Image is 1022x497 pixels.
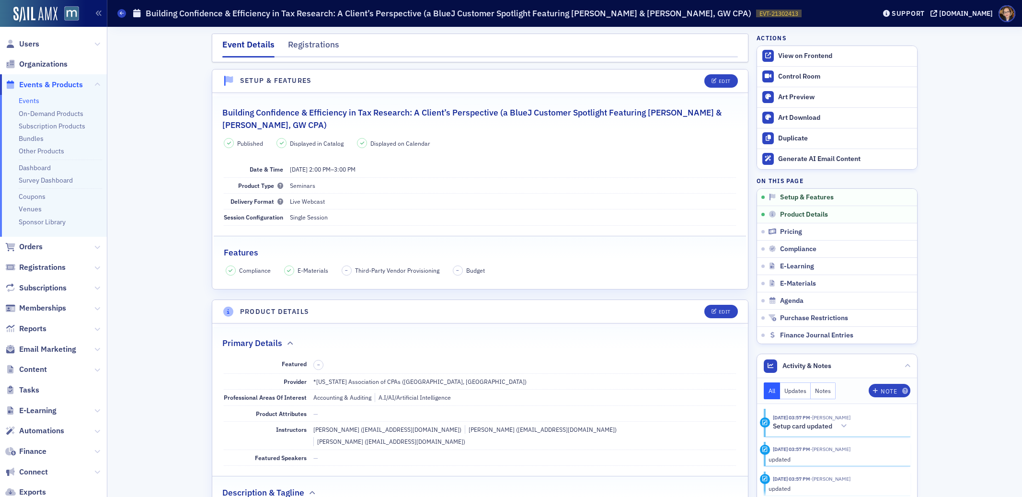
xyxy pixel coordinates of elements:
time: 9/10/2025 03:57 PM [773,414,810,421]
button: Edit [704,305,737,318]
a: View Homepage [57,6,79,23]
div: View on Frontend [778,52,912,60]
h4: Setup & Features [240,76,312,86]
div: Edit [719,79,731,84]
div: Update [760,445,770,455]
a: Events [19,96,39,105]
span: Setup & Features [780,193,834,202]
button: [DOMAIN_NAME] [930,10,996,17]
button: Notes [811,382,836,399]
img: SailAMX [64,6,79,21]
a: Memberships [5,303,66,313]
span: Third-Party Vendor Provisioning [355,266,439,275]
a: Bundles [19,134,44,143]
div: updated [769,455,904,463]
span: Pricing [780,228,802,236]
span: Finance Journal Entries [780,331,853,340]
span: EVT-21302413 [759,10,798,18]
a: E-Learning [5,405,57,416]
span: Agenda [780,297,804,305]
div: updated [769,484,904,493]
button: Generate AI Email Content [757,149,917,169]
div: [PERSON_NAME] ([EMAIL_ADDRESS][DOMAIN_NAME]) [313,437,465,446]
span: Budget [466,266,485,275]
button: Note [869,384,910,397]
div: [PERSON_NAME] ([EMAIL_ADDRESS][DOMAIN_NAME]) [465,425,617,434]
span: Published [237,139,263,148]
a: Other Products [19,147,64,155]
h4: Actions [757,34,786,42]
a: Sponsor Library [19,218,66,226]
span: Tasks [19,385,39,395]
span: Orders [19,242,43,252]
a: Art Preview [757,87,917,107]
span: Dee Sullivan [810,414,850,421]
span: Dee Sullivan [810,446,850,452]
span: Organizations [19,59,68,69]
span: Featured Speakers [255,454,307,462]
div: Duplicate [778,134,912,143]
button: All [764,382,780,399]
a: Events & Products [5,80,83,90]
a: Email Marketing [5,344,76,355]
div: Art Download [778,114,912,122]
h2: Primary Details [222,337,282,349]
span: Displayed in Catalog [290,139,344,148]
span: [DATE] [290,165,308,173]
a: Coupons [19,192,46,201]
span: — [313,410,318,417]
a: View on Frontend [757,46,917,66]
a: Subscriptions [5,283,67,293]
span: E-Materials [298,266,328,275]
span: Users [19,39,39,49]
span: Profile [999,5,1015,22]
a: Reports [5,324,46,334]
span: Email Marketing [19,344,76,355]
a: Organizations [5,59,68,69]
div: Note [881,389,897,394]
h2: Building Confidence & Efficiency in Tax Research: A Client’s Perspective (a BlueJ Customer Spotli... [222,106,738,132]
span: Provider [284,378,307,385]
a: Dashboard [19,163,51,172]
a: Survey Dashboard [19,176,73,185]
div: Support [892,9,925,18]
button: Updates [780,382,811,399]
div: Generate AI Email Content [778,155,912,163]
a: Finance [5,446,46,457]
span: – [456,267,459,274]
div: Registrations [288,38,339,56]
span: Professional Areas Of Interest [224,393,307,401]
span: Automations [19,426,64,436]
time: 9/10/2025 03:57 PM [773,475,810,482]
span: Compliance [780,245,816,254]
a: Automations [5,426,64,436]
a: Connect [5,467,48,477]
span: Featured [282,360,307,368]
a: Orders [5,242,43,252]
a: On-Demand Products [19,109,83,118]
span: – [290,165,356,173]
a: Tasks [5,385,39,395]
h2: Features [224,246,258,259]
span: – [345,267,348,274]
span: Product Type [238,182,283,189]
span: Displayed on Calendar [370,139,430,148]
div: A.I/AI/Artificial Intelligence [375,393,451,402]
span: E-Learning [780,262,814,271]
span: Seminars [290,182,315,189]
span: Content [19,364,47,375]
h1: Building Confidence & Efficiency in Tax Research: A Client’s Perspective (a BlueJ Customer Spotli... [146,8,751,19]
div: Control Room [778,72,912,81]
h4: Product Details [240,307,310,317]
span: Session Configuration [224,213,283,221]
a: Users [5,39,39,49]
div: Event Details [222,38,275,58]
a: Content [5,364,47,375]
a: Venues [19,205,42,213]
span: Delivery Format [230,197,283,205]
div: [DOMAIN_NAME] [939,9,993,18]
span: – [317,361,320,368]
img: SailAMX [13,7,57,22]
button: Edit [704,74,737,88]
